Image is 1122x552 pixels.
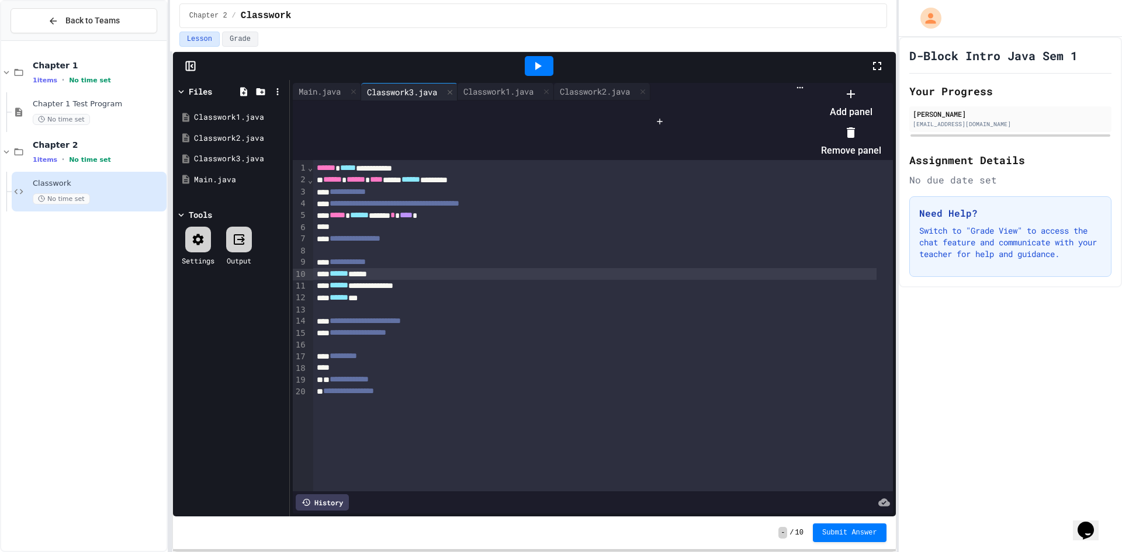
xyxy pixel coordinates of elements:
[293,292,307,304] div: 12
[189,209,212,221] div: Tools
[11,8,157,33] button: Back to Teams
[69,77,111,84] span: No time set
[179,32,220,47] button: Lesson
[293,174,307,186] div: 2
[69,156,111,164] span: No time set
[919,225,1102,260] p: Switch to "Grade View" to access the chat feature and communicate with your teacher for help and ...
[293,83,361,100] div: Main.java
[33,99,164,109] span: Chapter 1 Test Program
[458,85,539,98] div: Classwork1.java
[293,222,307,234] div: 6
[293,304,307,316] div: 13
[821,123,881,160] li: Remove panel
[307,163,313,172] span: Fold line
[293,386,307,398] div: 20
[189,85,212,98] div: Files
[909,47,1078,64] h1: D-Block Intro Java Sem 1
[194,174,285,186] div: Main.java
[789,528,794,537] span: /
[194,153,285,165] div: Classwork3.java
[913,109,1108,119] div: [PERSON_NAME]
[821,84,881,121] li: Add panel
[194,133,285,144] div: Classwork2.java
[227,255,251,266] div: Output
[293,162,307,174] div: 1
[33,193,90,204] span: No time set
[33,140,164,150] span: Chapter 2
[241,9,291,23] span: Classwork
[65,15,120,27] span: Back to Teams
[307,175,313,185] span: Fold line
[361,86,443,98] div: Classwork3.java
[194,112,285,123] div: Classwork1.java
[554,85,636,98] div: Classwork2.java
[296,494,349,511] div: History
[293,198,307,210] div: 4
[293,256,307,268] div: 9
[554,83,650,100] div: Classwork2.java
[293,363,307,374] div: 18
[62,75,64,85] span: •
[909,83,1111,99] h2: Your Progress
[293,233,307,245] div: 7
[293,339,307,351] div: 16
[1073,505,1110,540] iframe: chat widget
[293,85,347,98] div: Main.java
[795,528,804,537] span: 10
[361,83,458,100] div: Classwork3.java
[293,374,307,386] div: 19
[458,83,554,100] div: Classwork1.java
[33,77,57,84] span: 1 items
[189,11,227,20] span: Chapter 2
[919,206,1102,220] h3: Need Help?
[913,120,1108,129] div: [EMAIL_ADDRESS][DOMAIN_NAME]
[222,32,258,47] button: Grade
[778,527,787,539] span: -
[293,210,307,221] div: 5
[909,152,1111,168] h2: Assignment Details
[182,255,214,266] div: Settings
[232,11,236,20] span: /
[293,186,307,198] div: 3
[909,173,1111,187] div: No due date set
[62,155,64,164] span: •
[33,114,90,125] span: No time set
[293,269,307,280] div: 10
[293,328,307,339] div: 15
[33,179,164,189] span: Classwork
[813,523,886,542] button: Submit Answer
[293,245,307,257] div: 8
[293,351,307,363] div: 17
[822,528,877,537] span: Submit Answer
[33,60,164,71] span: Chapter 1
[293,280,307,292] div: 11
[33,156,57,164] span: 1 items
[293,315,307,327] div: 14
[908,5,944,32] div: My Account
